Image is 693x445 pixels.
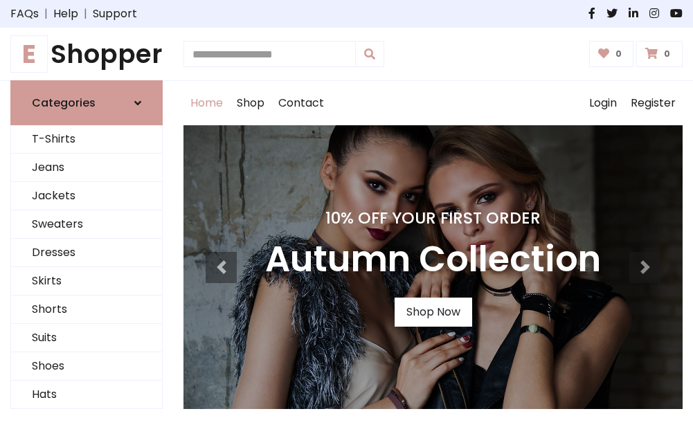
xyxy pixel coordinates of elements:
[10,35,48,73] span: E
[265,239,601,281] h3: Autumn Collection
[582,81,624,125] a: Login
[230,81,271,125] a: Shop
[11,182,162,210] a: Jackets
[11,125,162,154] a: T-Shirts
[660,48,674,60] span: 0
[589,41,634,67] a: 0
[265,208,601,228] h4: 10% Off Your First Order
[11,296,162,324] a: Shorts
[624,81,683,125] a: Register
[10,80,163,125] a: Categories
[10,39,163,69] a: EShopper
[11,324,162,352] a: Suits
[39,6,53,22] span: |
[11,381,162,409] a: Hats
[395,298,472,327] a: Shop Now
[183,81,230,125] a: Home
[10,39,163,69] h1: Shopper
[11,210,162,239] a: Sweaters
[78,6,93,22] span: |
[11,239,162,267] a: Dresses
[32,96,96,109] h6: Categories
[93,6,137,22] a: Support
[53,6,78,22] a: Help
[11,352,162,381] a: Shoes
[11,267,162,296] a: Skirts
[10,6,39,22] a: FAQs
[11,154,162,182] a: Jeans
[612,48,625,60] span: 0
[271,81,331,125] a: Contact
[636,41,683,67] a: 0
